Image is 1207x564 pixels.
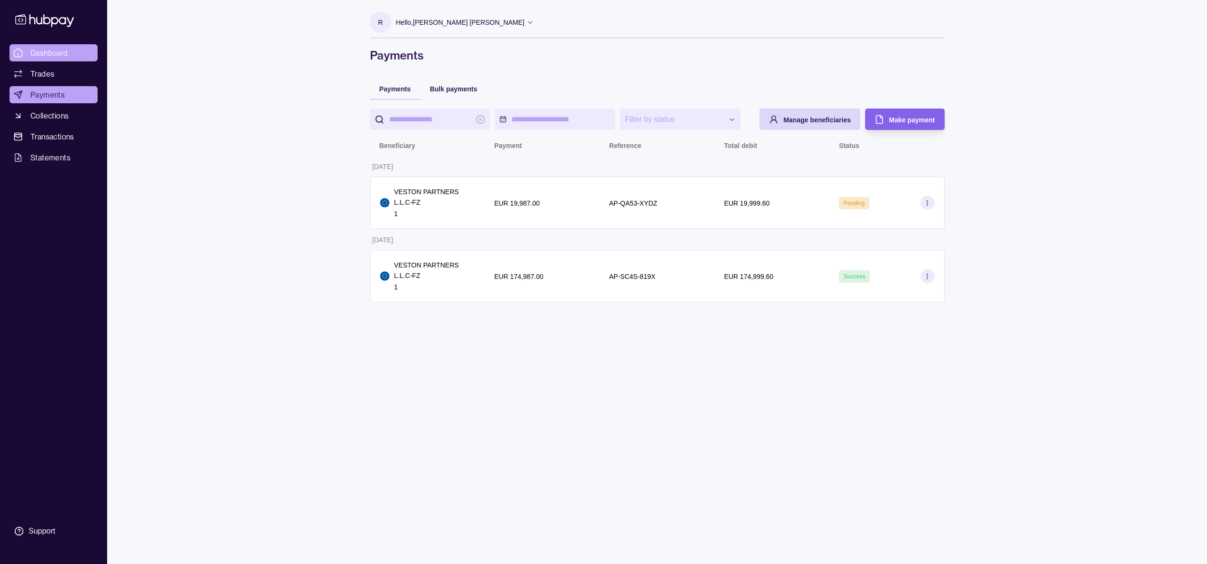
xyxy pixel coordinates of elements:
[609,199,657,207] p: AP-QA53-XYDZ
[379,85,411,93] span: Payments
[865,109,944,130] button: Make payment
[724,199,770,207] p: EUR 19,999.60
[889,116,935,124] span: Make payment
[783,116,851,124] span: Manage beneficiaries
[394,260,475,281] p: VESTON PARTNERS L.L.C-FZ
[394,187,475,208] p: VESTON PARTNERS L.L.C-FZ
[379,142,415,149] p: Beneficiary
[10,44,98,61] a: Dashboard
[30,131,74,142] span: Transactions
[759,109,860,130] button: Manage beneficiaries
[10,86,98,103] a: Payments
[494,199,540,207] p: EUR 19,987.00
[844,200,865,207] span: Pending
[609,273,655,280] p: AP-SC4S-819X
[10,128,98,145] a: Transactions
[10,521,98,541] a: Support
[372,236,393,244] p: [DATE]
[380,198,389,208] img: eu
[10,65,98,82] a: Trades
[30,152,70,163] span: Statements
[396,17,525,28] p: Hello, [PERSON_NAME] [PERSON_NAME]
[10,107,98,124] a: Collections
[430,85,478,93] span: Bulk payments
[394,282,475,292] p: 1
[10,149,98,166] a: Statements
[494,273,544,280] p: EUR 174,987.00
[30,110,69,121] span: Collections
[30,68,54,79] span: Trades
[372,163,393,170] p: [DATE]
[844,273,865,280] span: Success
[494,142,522,149] p: Payment
[839,142,859,149] p: Status
[609,142,641,149] p: Reference
[389,109,471,130] input: search
[370,48,945,63] h1: Payments
[30,47,68,59] span: Dashboard
[30,89,65,100] span: Payments
[380,271,389,281] img: eu
[394,208,475,219] p: 1
[29,526,55,536] div: Support
[378,17,383,28] p: r
[724,142,758,149] p: Total debit
[724,273,774,280] p: EUR 174,999.60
